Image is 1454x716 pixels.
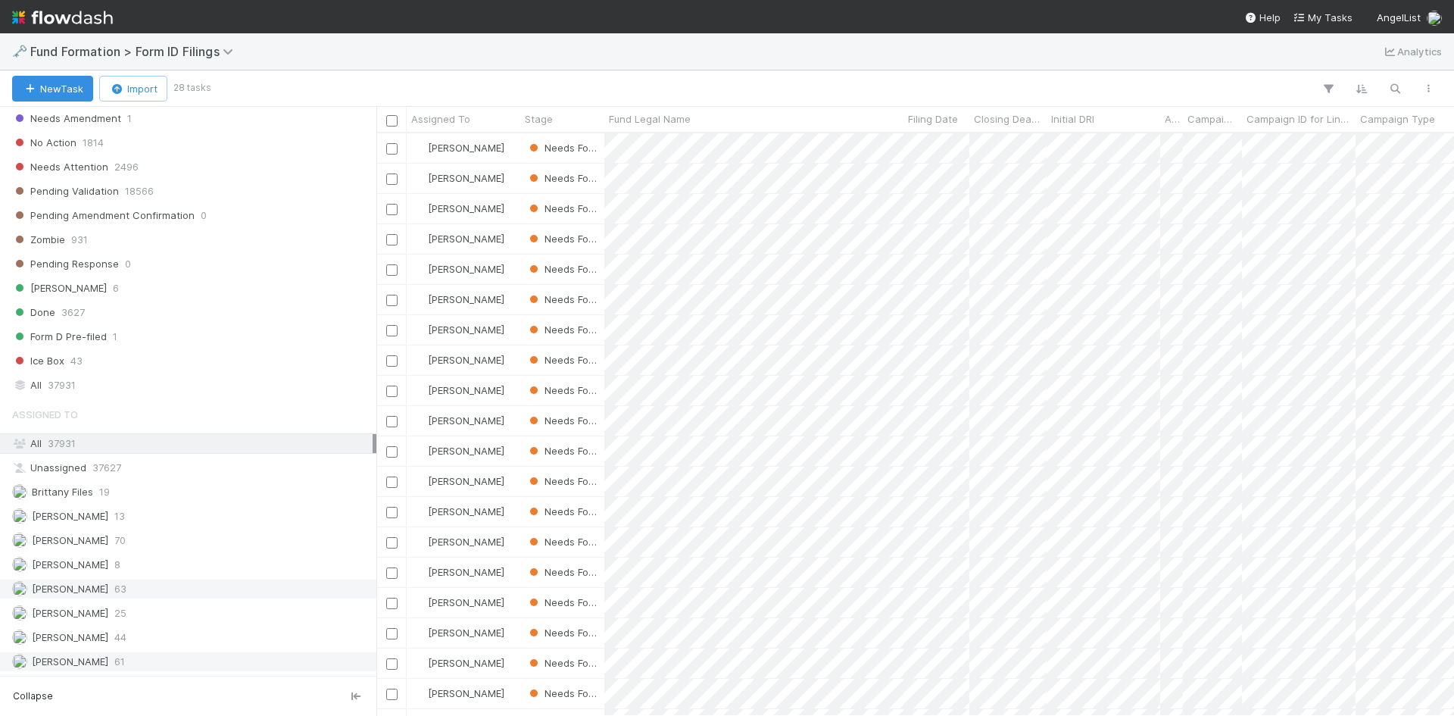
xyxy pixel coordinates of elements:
span: Needs Form ID [526,536,613,548]
button: Import [99,76,167,102]
span: 931 [71,230,88,249]
div: [PERSON_NAME] [413,383,504,398]
small: 28 tasks [173,81,211,95]
div: Needs Form ID [526,170,597,186]
div: [PERSON_NAME] [413,534,504,549]
span: Pending Amendment Confirmation [12,206,195,225]
span: Fund Formation > Form ID Filings [30,44,241,59]
img: avatar_7d33b4c2-6dd7-4bf3-9761-6f087fa0f5c6.png [12,605,27,621]
span: [PERSON_NAME] [428,263,504,275]
span: [PERSON_NAME] [428,233,504,245]
span: [PERSON_NAME] [428,293,504,305]
span: Needs Form ID [526,293,613,305]
span: Filing Date [908,111,958,127]
input: Toggle Row Selected [386,567,398,579]
img: avatar_b467e446-68e1-4310-82a7-76c532dc3f4b.png [413,354,426,366]
span: My Tasks [1293,11,1353,23]
img: avatar_99e80e95-8f0d-4917-ae3c-b5dad577a2b5.png [413,596,426,608]
span: [PERSON_NAME] [32,655,108,668]
span: Amount Committed [1165,111,1179,127]
input: Toggle Row Selected [386,234,398,245]
span: Closing Deadline [974,111,1043,127]
span: [PERSON_NAME] [428,596,504,608]
img: avatar_15e23c35-4711-4c0d-85f4-3400723cad14.png [12,484,27,499]
input: Toggle Row Selected [386,537,398,549]
div: [PERSON_NAME] [413,170,504,186]
span: [PERSON_NAME] [428,414,504,427]
input: Toggle Row Selected [386,658,398,670]
span: [PERSON_NAME] [428,202,504,214]
img: avatar_99e80e95-8f0d-4917-ae3c-b5dad577a2b5.png [413,445,426,457]
span: 19 [99,483,110,502]
img: avatar_99e80e95-8f0d-4917-ae3c-b5dad577a2b5.png [413,566,426,578]
span: Needs Form ID [526,324,613,336]
div: [PERSON_NAME] [413,474,504,489]
span: Done [12,303,55,322]
span: Campaign Type [1360,111,1435,127]
span: Needs Form ID [526,384,613,396]
div: Needs Form ID [526,383,597,398]
img: avatar_cbf6e7c1-1692-464b-bc1b-b8582b2cbdce.png [12,630,27,645]
span: 1814 [83,133,104,152]
span: [PERSON_NAME] [32,631,108,643]
span: [PERSON_NAME] [428,142,504,154]
div: Needs Form ID [526,443,597,458]
a: Analytics [1382,42,1442,61]
img: logo-inverted-e16ddd16eac7371096b0.svg [12,5,113,30]
span: Brittany Files [32,486,93,498]
div: [PERSON_NAME] [413,140,504,155]
input: Toggle Row Selected [386,416,398,427]
img: avatar_cd4e5e5e-3003-49e5-bc76-fd776f359de9.png [12,654,27,669]
div: [PERSON_NAME] [413,443,504,458]
input: Toggle Row Selected [386,477,398,488]
span: Needs Form ID [526,627,613,639]
img: avatar_99e80e95-8f0d-4917-ae3c-b5dad577a2b5.png [12,581,27,596]
span: [PERSON_NAME] [32,607,108,619]
div: [PERSON_NAME] [413,595,504,610]
div: Needs Form ID [526,413,597,428]
span: 8 [114,555,120,574]
input: Toggle All Rows Selected [386,115,398,127]
div: Needs Form ID [526,474,597,489]
div: Needs Form ID [526,595,597,610]
img: avatar_99e80e95-8f0d-4917-ae3c-b5dad577a2b5.png [413,505,426,517]
img: avatar_b467e446-68e1-4310-82a7-76c532dc3f4b.png [12,508,27,524]
button: NewTask [12,76,93,102]
input: Toggle Row Selected [386,598,398,609]
span: 44 [114,628,126,647]
div: Help [1244,10,1281,25]
span: Fund Legal Name [609,111,691,127]
input: Toggle Row Selected [386,174,398,185]
span: Needs Form ID [526,233,613,245]
div: Needs Form ID [526,655,597,671]
input: Toggle Row Selected [386,446,398,458]
input: Toggle Row Selected [386,143,398,155]
span: Needs Form ID [526,566,613,578]
div: Needs Form ID [526,534,597,549]
span: Needs Amendment [12,109,121,128]
div: All [12,376,373,395]
img: avatar_b467e446-68e1-4310-82a7-76c532dc3f4b.png [413,202,426,214]
span: [PERSON_NAME] [428,627,504,639]
span: Needs Form ID [526,445,613,457]
span: [PERSON_NAME] [428,384,504,396]
span: [PERSON_NAME] [428,324,504,336]
div: [PERSON_NAME] [413,231,504,246]
div: [PERSON_NAME] [413,686,504,701]
div: [PERSON_NAME] [413,564,504,580]
span: Needs Attention [12,158,108,177]
span: 13 [114,507,125,526]
span: 25 [114,604,126,623]
div: [PERSON_NAME] [413,201,504,216]
span: Initial DRI [1051,111,1094,127]
span: Needs Form ID [526,142,613,154]
span: Needs Form ID [526,657,613,669]
span: 0 [125,255,131,274]
span: Pending Validation [12,182,119,201]
span: Collapse [13,689,53,703]
span: Needs Form ID [526,687,613,699]
span: Campaign ID for Linking [1247,111,1352,127]
span: [PERSON_NAME] [428,475,504,487]
span: 37931 [48,376,76,395]
img: avatar_cd4e5e5e-3003-49e5-bc76-fd776f359de9.png [413,142,426,154]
